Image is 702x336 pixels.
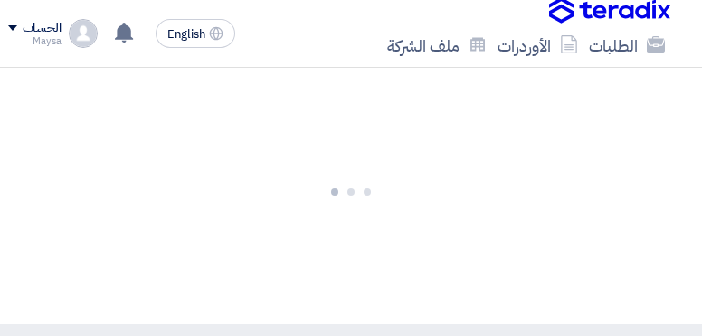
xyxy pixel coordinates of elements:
span: English [167,28,205,41]
div: Maysa [8,36,62,46]
a: الطلبات [583,24,670,67]
button: English [156,19,235,48]
a: الأوردرات [492,24,583,67]
div: الحساب [23,21,62,36]
img: profile_test.png [69,19,98,48]
a: ملف الشركة [382,24,492,67]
